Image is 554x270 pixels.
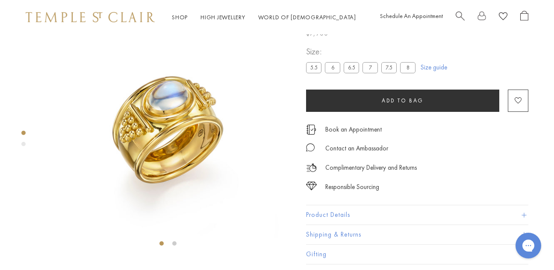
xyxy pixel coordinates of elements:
[400,63,415,73] label: 8
[380,12,443,20] a: Schedule An Appointment
[306,182,317,190] img: icon_sourcing.svg
[325,182,379,192] div: Responsible Sourcing
[325,125,382,135] a: Book an Appointment
[306,225,528,245] button: Shipping & Returns
[325,63,340,73] label: 6
[306,162,317,173] img: icon_delivery.svg
[258,13,356,21] a: World of [DEMOGRAPHIC_DATA]World of [DEMOGRAPHIC_DATA]
[344,63,359,73] label: 6.5
[511,230,545,261] iframe: Gorgias live chat messenger
[306,90,499,112] button: Add to bag
[325,143,388,154] div: Contact an Ambassador
[456,11,465,24] a: Search
[306,63,321,73] label: 5.5
[325,162,417,173] p: Complimentary Delivery and Returns
[306,125,316,135] img: icon_appointment.svg
[172,12,356,23] nav: Main navigation
[421,63,447,72] a: Size guide
[306,45,419,59] span: Size:
[306,143,315,152] img: MessageIcon-01_2.svg
[381,63,397,73] label: 7.5
[306,245,528,264] button: Gifting
[200,13,245,21] a: High JewelleryHigh Jewellery
[26,12,155,22] img: Temple St. Clair
[520,11,528,24] a: Open Shopping Bag
[306,206,528,225] button: Product Details
[21,129,26,153] div: Product gallery navigation
[362,63,378,73] label: 7
[382,97,424,105] span: Add to bag
[172,13,188,21] a: ShopShop
[499,11,507,24] a: View Wishlist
